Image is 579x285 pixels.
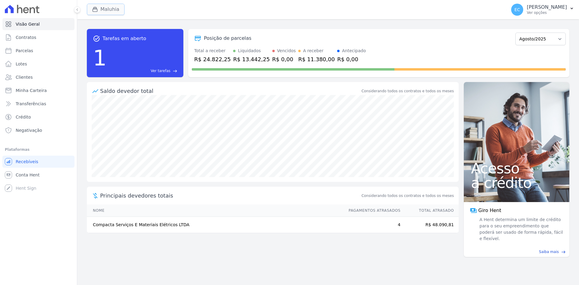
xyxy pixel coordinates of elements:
[233,55,270,63] div: R$ 13.442,25
[16,101,46,107] span: Transferências
[342,48,366,54] div: Antecipado
[87,204,343,217] th: Nome
[16,114,31,120] span: Crédito
[478,217,563,242] span: A Hent determina um limite de crédito para o seu empreendimento que poderá ser usado de forma ráp...
[343,204,401,217] th: Pagamentos Atrasados
[16,34,36,40] span: Contratos
[103,35,146,42] span: Tarefas em aberto
[343,217,401,233] td: 4
[471,161,562,176] span: Acesso
[16,21,40,27] span: Visão Geral
[2,18,74,30] a: Visão Geral
[2,156,74,168] a: Recebíveis
[539,249,559,255] span: Saiba mais
[506,1,579,18] button: EC [PERSON_NAME] Ver opções
[514,8,520,12] span: EC
[93,35,100,42] span: task_alt
[2,111,74,123] a: Crédito
[2,71,74,83] a: Clientes
[401,217,459,233] td: R$ 48.090,81
[16,127,42,133] span: Negativação
[16,159,38,165] span: Recebíveis
[109,68,177,74] a: Ver tarefas east
[561,250,566,254] span: east
[87,4,125,15] button: Maluhia
[173,69,177,73] span: east
[478,207,501,214] span: Giro Hent
[2,124,74,136] a: Negativação
[100,192,360,200] span: Principais devedores totais
[401,204,459,217] th: Total Atrasado
[151,68,170,74] span: Ver tarefas
[303,48,324,54] div: A receber
[527,10,567,15] p: Ver opções
[16,172,40,178] span: Conta Hent
[2,58,74,70] a: Lotes
[194,48,231,54] div: Total a receber
[16,74,33,80] span: Clientes
[277,48,296,54] div: Vencidos
[100,87,360,95] div: Saldo devedor total
[16,48,33,54] span: Parcelas
[527,4,567,10] p: [PERSON_NAME]
[2,169,74,181] a: Conta Hent
[2,31,74,43] a: Contratos
[204,35,252,42] div: Posição de parcelas
[298,55,335,63] div: R$ 11.380,00
[272,55,296,63] div: R$ 0,00
[2,45,74,57] a: Parcelas
[238,48,261,54] div: Liquidados
[362,193,454,198] span: Considerando todos os contratos e todos os meses
[337,55,366,63] div: R$ 0,00
[467,249,566,255] a: Saiba mais east
[2,84,74,97] a: Minha Carteira
[16,61,27,67] span: Lotes
[93,42,107,74] div: 1
[2,98,74,110] a: Transferências
[194,55,231,63] div: R$ 24.822,25
[87,217,343,233] td: Compacta Serviços E Materiais Elétricos LTDA
[362,88,454,94] div: Considerando todos os contratos e todos os meses
[5,146,72,153] div: Plataformas
[471,176,562,190] span: a crédito
[16,87,47,93] span: Minha Carteira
